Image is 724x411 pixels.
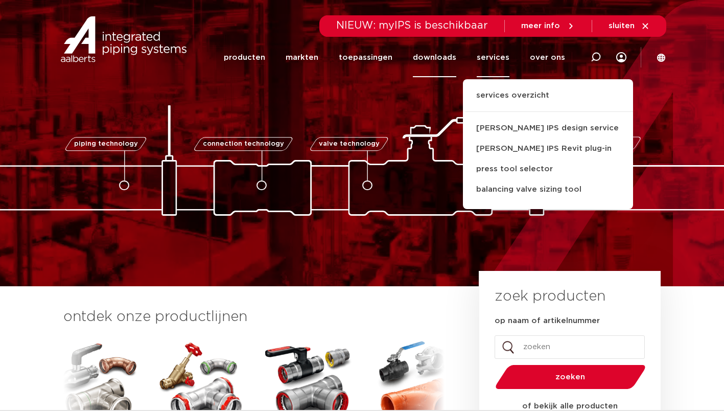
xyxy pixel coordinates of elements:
[463,179,633,200] a: balancing valve sizing tool
[522,402,618,410] strong: of bekijk alle producten
[530,38,565,77] a: over ons
[413,38,456,77] a: downloads
[339,38,392,77] a: toepassingen
[495,335,645,359] input: zoeken
[521,21,575,31] a: meer info
[609,22,635,30] span: sluiten
[286,38,318,77] a: markten
[74,141,138,147] span: piping technology
[463,159,633,179] a: press tool selector
[522,373,619,381] span: zoeken
[224,38,565,77] nav: Menu
[491,364,649,390] button: zoeken
[463,118,633,139] a: [PERSON_NAME] IPS design service
[63,307,445,327] h3: ontdek onze productlijnen
[224,38,265,77] a: producten
[609,21,650,31] a: sluiten
[495,316,600,326] label: op naam of artikelnummer
[336,20,488,31] span: NIEUW: myIPS is beschikbaar
[202,141,284,147] span: connection technology
[521,22,560,30] span: meer info
[463,89,633,112] a: services overzicht
[477,38,509,77] a: services
[495,286,605,307] h3: zoek producten
[319,141,380,147] span: valve technology
[463,139,633,159] a: [PERSON_NAME] IPS Revit plug-in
